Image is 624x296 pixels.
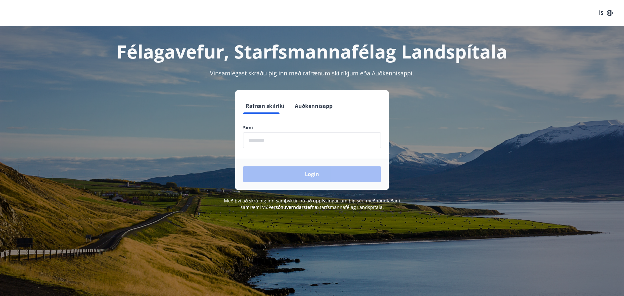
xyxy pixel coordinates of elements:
button: Rafræn skilríki [243,98,287,114]
h1: Félagavefur, Starfsmannafélag Landspítala [86,39,538,64]
button: ÍS [595,7,616,19]
span: Með því að skrá þig inn samþykkir þú að upplýsingar um þig séu meðhöndlaðar í samræmi við Starfsm... [224,198,400,210]
a: Persónuverndarstefna [268,204,317,210]
span: Vinsamlegast skráðu þig inn með rafrænum skilríkjum eða Auðkennisappi. [210,69,414,77]
button: Auðkennisapp [292,98,335,114]
label: Sími [243,124,381,131]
